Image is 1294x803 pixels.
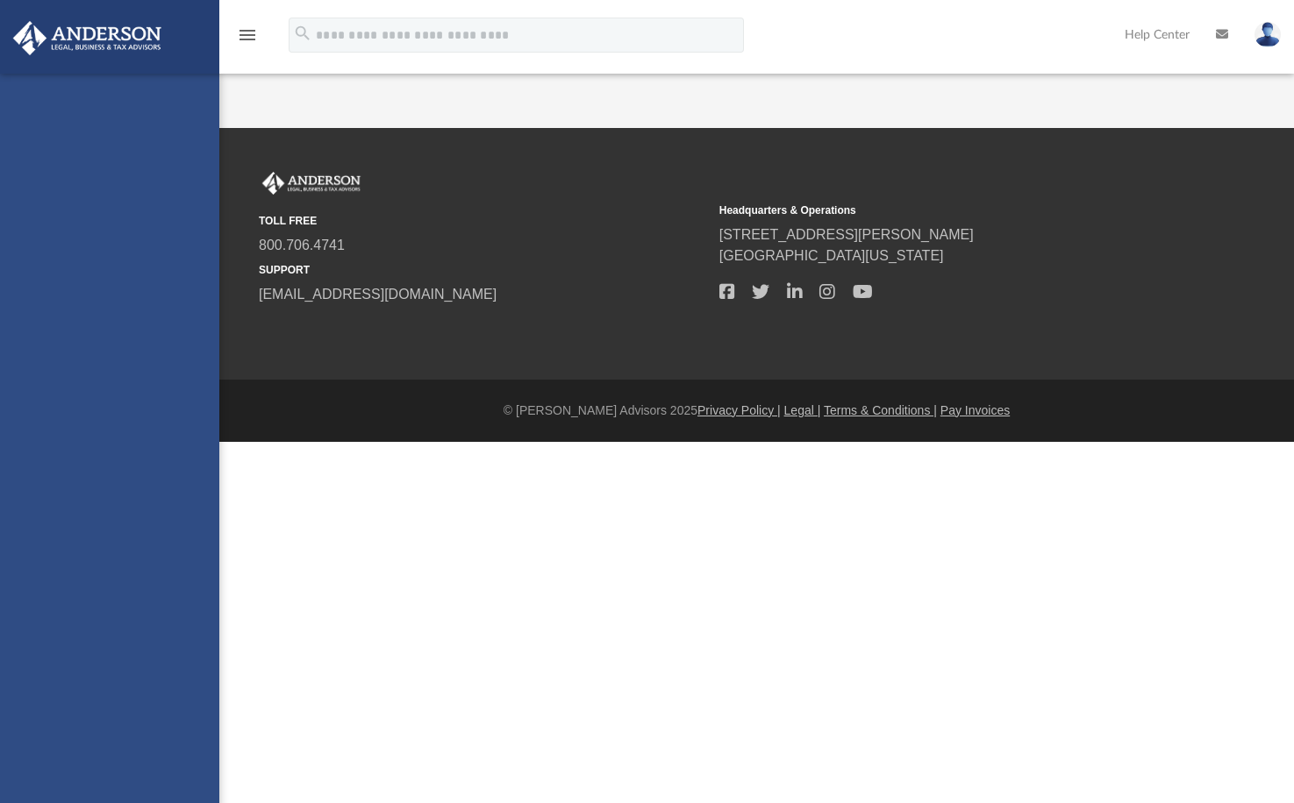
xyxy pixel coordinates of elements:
[259,262,707,278] small: SUPPORT
[697,403,781,417] a: Privacy Policy |
[237,33,258,46] a: menu
[8,21,167,55] img: Anderson Advisors Platinum Portal
[719,203,1168,218] small: Headquarters & Operations
[237,25,258,46] i: menu
[259,213,707,229] small: TOLL FREE
[293,24,312,43] i: search
[1255,22,1281,47] img: User Pic
[259,287,497,302] a: [EMAIL_ADDRESS][DOMAIN_NAME]
[784,403,821,417] a: Legal |
[259,172,364,195] img: Anderson Advisors Platinum Portal
[824,403,937,417] a: Terms & Conditions |
[719,248,944,263] a: [GEOGRAPHIC_DATA][US_STATE]
[259,238,345,252] a: 800.706.4741
[719,227,974,242] a: [STREET_ADDRESS][PERSON_NAME]
[219,401,1294,420] div: © [PERSON_NAME] Advisors 2025
[940,403,1010,417] a: Pay Invoices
